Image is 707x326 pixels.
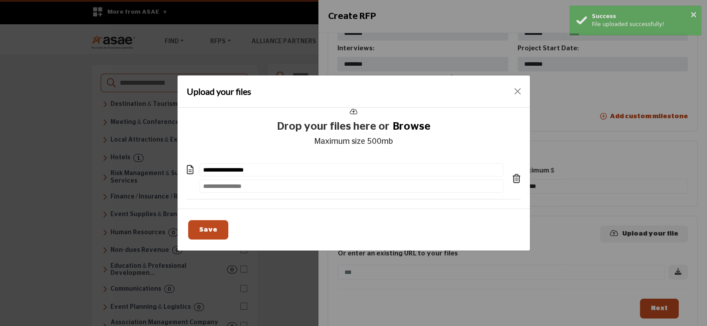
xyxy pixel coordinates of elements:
[188,220,228,240] button: Save
[314,138,393,146] span: Maximum size 500mb
[592,12,695,20] div: Success
[199,226,217,233] span: Save
[592,20,695,28] div: File uploaded successfully!
[277,121,389,132] span: Drop your files here or
[187,85,251,98] h4: Upload your files
[393,121,431,132] span: Browse
[690,10,697,19] button: ×
[511,85,524,97] button: Close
